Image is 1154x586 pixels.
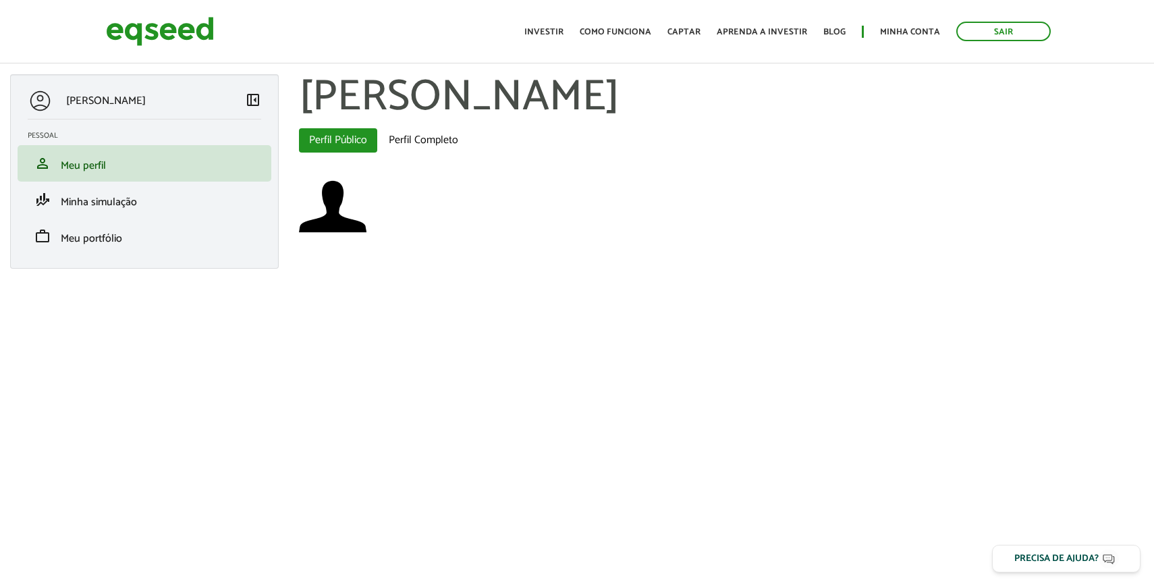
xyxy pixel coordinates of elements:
[28,155,261,171] a: personMeu perfil
[299,173,366,240] a: Ver perfil do usuário.
[61,230,122,248] span: Meu portfólio
[61,157,106,175] span: Meu perfil
[717,28,807,36] a: Aprenda a investir
[299,173,366,240] img: Foto de Lucas Aurelio de Oliveira Lima
[245,92,261,111] a: Colapsar menu
[106,14,214,49] img: EqSeed
[34,155,51,171] span: person
[823,28,846,36] a: Blog
[28,192,261,208] a: finance_modeMinha simulação
[379,128,468,153] a: Perfil Completo
[667,28,700,36] a: Captar
[18,218,271,255] li: Meu portfólio
[299,74,1145,122] h1: [PERSON_NAME]
[580,28,651,36] a: Como funciona
[299,128,377,153] a: Perfil Público
[245,92,261,108] span: left_panel_close
[34,228,51,244] span: work
[956,22,1051,41] a: Sair
[18,145,271,182] li: Meu perfil
[18,182,271,218] li: Minha simulação
[524,28,564,36] a: Investir
[880,28,940,36] a: Minha conta
[66,95,146,107] p: [PERSON_NAME]
[28,228,261,244] a: workMeu portfólio
[61,193,137,211] span: Minha simulação
[28,132,271,140] h2: Pessoal
[34,192,51,208] span: finance_mode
